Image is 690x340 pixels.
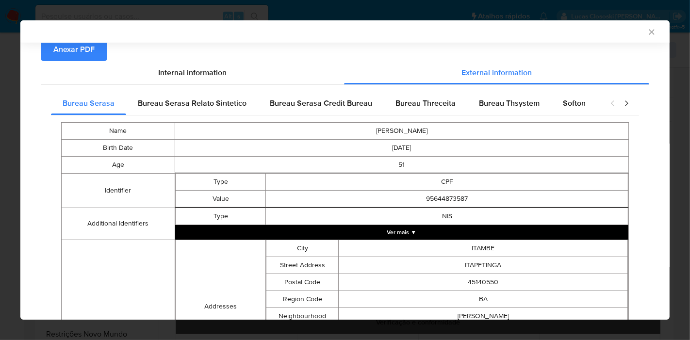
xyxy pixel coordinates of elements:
[41,38,107,61] button: Anexar PDF
[175,225,628,240] button: Expand array
[41,61,649,84] div: Detailed info
[62,139,175,156] td: Birth Date
[270,97,372,109] span: Bureau Serasa Credit Bureau
[20,20,670,320] div: closure-recommendation-modal
[563,97,586,109] span: Softon
[138,97,246,109] span: Bureau Serasa Relato Sintetico
[175,173,266,190] td: Type
[266,274,339,291] td: Postal Code
[339,274,628,291] td: 45140550
[62,208,175,240] td: Additional Identifiers
[51,92,600,115] div: Detailed external info
[647,27,656,36] button: Fechar a janela
[62,173,175,208] td: Identifier
[339,240,628,257] td: ITAMBE
[395,97,456,109] span: Bureau Threceita
[339,257,628,274] td: ITAPETINGA
[175,139,628,156] td: [DATE]
[266,173,628,190] td: CPF
[266,190,628,207] td: 95644873587
[53,39,95,60] span: Anexar PDF
[175,190,266,207] td: Value
[461,67,532,78] span: External information
[266,208,628,225] td: NIS
[62,122,175,139] td: Name
[175,122,628,139] td: [PERSON_NAME]
[175,208,266,225] td: Type
[339,291,628,308] td: BA
[339,308,628,324] td: [PERSON_NAME]
[175,156,628,173] td: 51
[479,97,540,109] span: Bureau Thsystem
[266,308,339,324] td: Neighbourhood
[266,257,339,274] td: Street Address
[158,67,227,78] span: Internal information
[63,97,115,109] span: Bureau Serasa
[266,240,339,257] td: City
[62,156,175,173] td: Age
[266,291,339,308] td: Region Code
